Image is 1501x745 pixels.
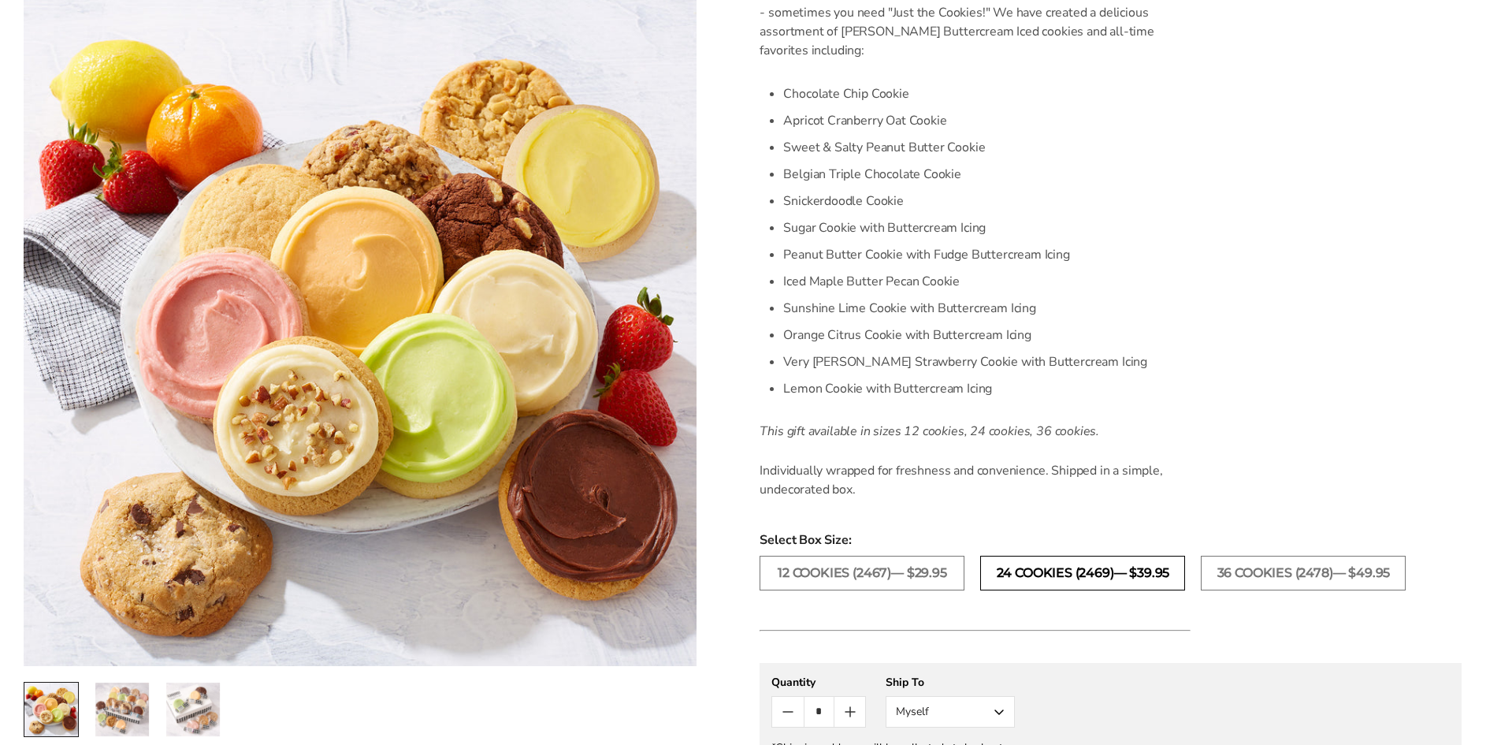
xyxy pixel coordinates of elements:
img: Just The Cookies - Summer Assorted Cookies [24,683,78,736]
button: Count minus [772,697,803,727]
li: Chocolate Chip Cookie [783,80,1191,107]
p: Individually wrapped for freshness and convenience. Shipped in a simple, undecorated box. [760,461,1191,499]
li: Lemon Cookie with Buttercream Icing [783,375,1191,402]
label: 36 COOKIES (2478)— $49.95 [1201,556,1406,590]
input: Quantity [804,697,834,727]
li: Sweet & Salty Peanut Butter Cookie [783,134,1191,161]
img: Just The Cookies - Summer Assorted Cookies [95,683,149,736]
li: Belgian Triple Chocolate Cookie [783,161,1191,188]
li: Iced Maple Butter Pecan Cookie [783,268,1191,295]
button: Count plus [834,697,865,727]
span: Select Box Size: [760,531,1462,549]
div: Ship To [886,675,1015,690]
label: 12 COOKIES (2467)— $29.95 [760,556,964,590]
img: Just The Cookies - Summer Assorted Cookies [166,683,220,736]
a: 2 / 3 [95,682,150,737]
li: Snickerdoodle Cookie [783,188,1191,214]
label: 24 COOKIES (2469)— $39.95 [980,556,1185,590]
button: Myself [886,696,1015,728]
div: Quantity [771,675,866,690]
li: Peanut Butter Cookie with Fudge Buttercream Icing [783,241,1191,268]
li: Very [PERSON_NAME] Strawberry Cookie with Buttercream Icing [783,348,1191,375]
li: Sugar Cookie with Buttercream Icing [783,214,1191,241]
li: Sunshine Lime Cookie with Buttercream Icing [783,295,1191,322]
em: This gift available in sizes 12 cookies, 24 cookies, 36 cookies. [760,423,1099,440]
a: 1 / 3 [24,682,79,737]
li: Apricot Cranberry Oat Cookie [783,107,1191,134]
a: 3 / 3 [165,682,221,737]
li: Orange Citrus Cookie with Buttercream Icing [783,322,1191,348]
